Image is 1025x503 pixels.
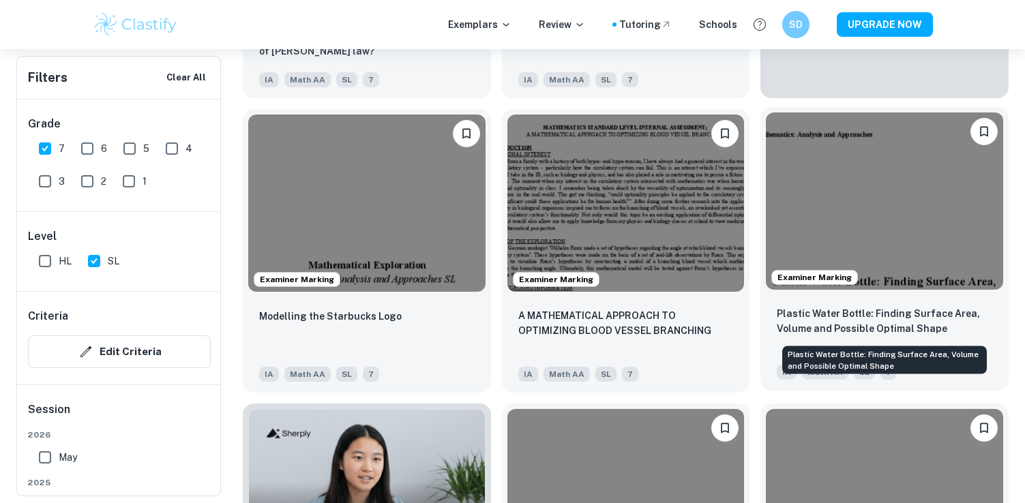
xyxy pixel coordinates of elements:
span: Examiner Marking [254,273,340,286]
button: Bookmark [970,118,998,145]
a: Tutoring [619,17,672,32]
img: Math AA IA example thumbnail: Plastic Water Bottle: Finding Surface Ar [766,112,1003,290]
button: Bookmark [970,414,998,442]
span: 7 [363,72,379,87]
a: Examiner MarkingBookmarkModelling the Starbucks LogoIAMath AASL7 [243,109,491,393]
p: Modelling the Starbucks Logo [259,309,402,324]
span: Math AA [284,367,331,382]
span: 2 [101,174,106,189]
a: Examiner MarkingBookmarkPlastic Water Bottle: Finding Surface Area, Volume and Possible Optimal S... [760,109,1009,393]
p: Exemplars [448,17,511,32]
h6: Session [28,401,211,429]
span: Examiner Marking [772,271,857,284]
span: IA [777,365,797,380]
span: SL [595,367,617,382]
span: Math AA [544,367,590,382]
span: Math AA [284,72,331,87]
button: Bookmark [711,120,739,147]
img: Math AA IA example thumbnail: A MATHEMATICAL APPROACH TO OPTIMIZING BL [507,115,745,292]
button: Bookmark [711,414,739,442]
span: HL [59,254,72,269]
span: 2026 [28,429,211,441]
p: A MATHEMATICAL APPROACH TO OPTIMIZING BLOOD VESSEL BRANCHING [518,308,734,338]
img: Clastify logo [93,11,179,38]
button: Help and Feedback [748,13,771,36]
span: SL [108,254,119,269]
span: May [59,450,77,465]
h6: SD [788,17,803,32]
span: IA [259,72,279,87]
div: Plastic Water Bottle: Finding Surface Area, Volume and Possible Optimal Shape [782,346,987,374]
span: 7 [622,72,638,87]
span: SL [595,72,617,87]
a: Examiner MarkingBookmarkA MATHEMATICAL APPROACH TO OPTIMIZING BLOOD VESSEL BRANCHINGIAMath AASL7 [502,109,750,393]
img: Math AA IA example thumbnail: Modelling the Starbucks Logo [248,115,486,292]
span: 3 [59,174,65,189]
span: IA [518,72,538,87]
h6: Criteria [28,308,68,324]
p: Review [539,17,585,32]
h6: Grade [28,116,211,132]
button: UPGRADE NOW [837,12,933,37]
span: IA [518,367,538,382]
button: Clear All [163,67,209,88]
span: 1 [143,174,147,189]
h6: Filters [28,68,68,87]
span: SL [336,367,357,382]
h6: Level [28,228,211,245]
span: 5 [143,141,149,156]
span: Examiner Marking [514,273,599,286]
span: 7 [622,367,638,382]
span: 4 [185,141,192,156]
button: Bookmark [453,120,480,147]
a: Schools [699,17,737,32]
span: 2025 [28,476,211,489]
span: SL [336,72,357,87]
span: 7 [363,367,379,382]
span: 7 [59,141,65,156]
button: SD [782,11,809,38]
span: IA [259,367,279,382]
span: Math AA [544,72,590,87]
span: 6 [101,141,107,156]
button: Edit Criteria [28,335,211,368]
p: Plastic Water Bottle: Finding Surface Area, Volume and Possible Optimal Shape [777,306,992,336]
